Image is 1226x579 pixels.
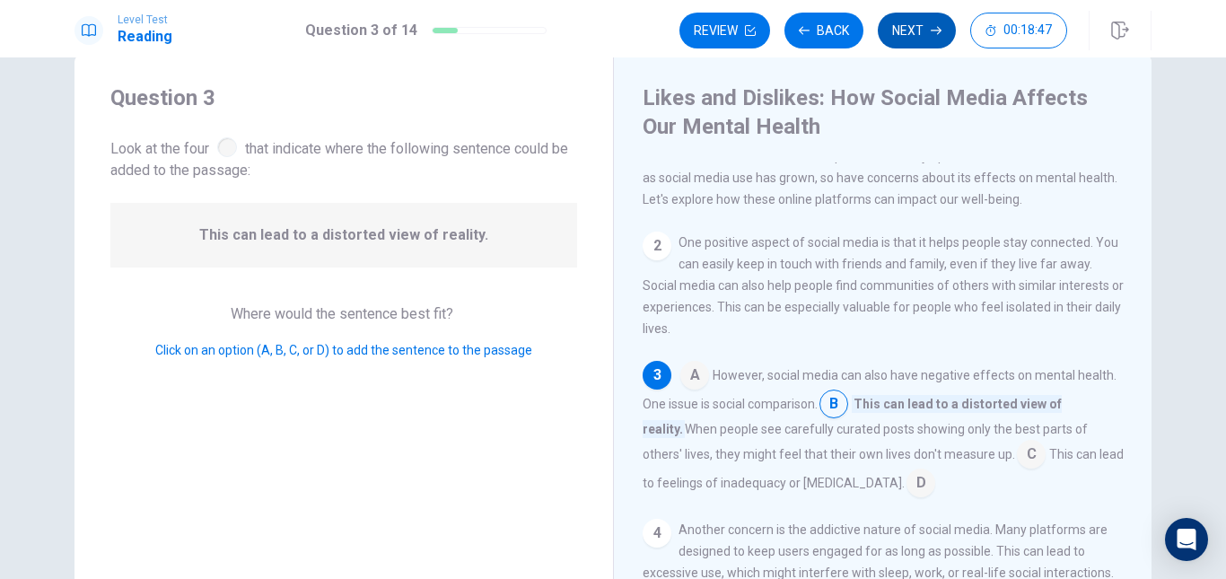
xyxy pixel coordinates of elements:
button: Back [784,13,863,48]
span: This can lead to a distorted view of reality. [199,224,488,246]
span: D [906,469,935,497]
h4: Likes and Dislikes: How Social Media Affects Our Mental Health [643,83,1118,141]
h1: Question 3 of 14 [305,20,417,41]
h4: Question 3 [110,83,577,112]
span: C [1017,440,1046,469]
button: Next [878,13,956,48]
span: However, social media can also have negative effects on mental health. One issue is social compar... [643,368,1117,411]
div: Open Intercom Messenger [1165,518,1208,561]
span: A [680,361,709,390]
span: One positive aspect of social media is that it helps people stay connected. You can easily keep i... [643,235,1124,336]
span: This can lead to a distorted view of reality. [643,395,1062,438]
span: When people see carefully curated posts showing only the best parts of others' lives, they might ... [643,422,1088,461]
span: Where would the sentence best fit? [231,305,457,322]
span: 00:18:47 [1003,23,1052,38]
span: Look at the four that indicate where the following sentence could be added to the passage: [110,134,577,181]
button: 00:18:47 [970,13,1067,48]
h1: Reading [118,26,172,48]
div: 3 [643,361,671,390]
span: Level Test [118,13,172,26]
span: B [819,390,848,418]
div: 2 [643,232,671,260]
button: Review [679,13,770,48]
span: Click on an option (A, B, C, or D) to add the sentence to the passage [155,343,532,357]
div: 4 [643,519,671,548]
